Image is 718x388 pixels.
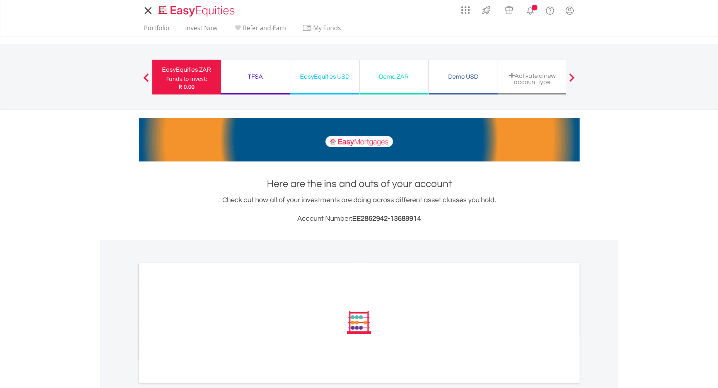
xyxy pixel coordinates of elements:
a: FAQ's and Support [540,2,560,17]
span: Refer and Earn [243,24,286,32]
div: Funds to invest: [166,75,207,83]
a: Portfolio [141,24,172,36]
div: Demo ZAR [364,71,424,82]
img: EasyEquities_Logo.png [157,5,238,17]
div: TFSA [226,71,285,82]
img: vouchers-v2.svg [503,4,515,16]
h1: Here are the ins and outs of your account [139,177,580,191]
div: Activate a new account type [503,72,562,85]
a: Refer and Earn [230,24,289,36]
div: Check out how all of your investments are doing across different asset classes you hold. [139,195,580,224]
img: EasyMortage Promotion Banner [139,118,580,161]
a: Home page [155,2,238,17]
a: Vouchers [498,2,520,16]
a: Notifications [520,2,540,17]
a: AppsGrid [456,2,475,14]
span: My Funds [302,23,353,33]
div: EasyEquities ZAR [157,64,217,75]
img: grid-menu-icon.svg [461,6,470,14]
h3: Account Number: [139,213,580,224]
a: Invest Now [182,24,220,36]
span: R 0.00 [179,83,194,90]
img: thrive-v2.svg [480,4,493,16]
div: Demo USD [433,71,493,82]
a: My Profile [560,2,580,19]
span: EE2862942-13689914 [352,215,421,222]
div: EasyEquities USD [295,71,355,82]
